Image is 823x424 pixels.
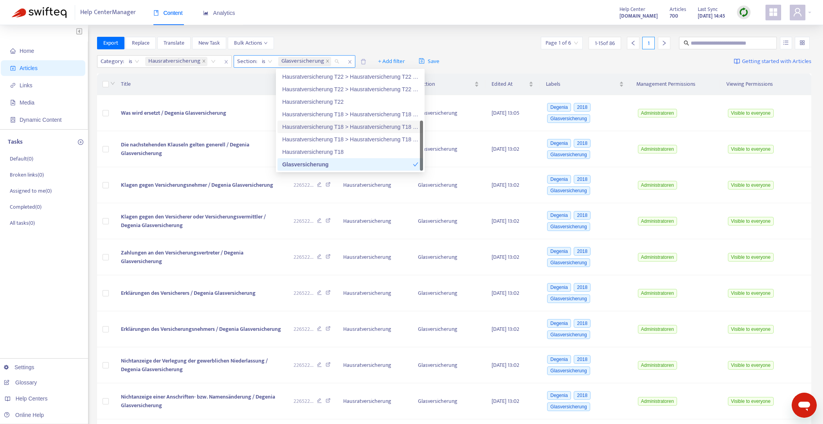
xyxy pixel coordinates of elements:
span: Glasversicherung [547,258,590,267]
strong: 700 [670,12,678,20]
p: All tasks ( 0 ) [10,219,35,227]
span: Section : [234,56,258,67]
span: Degenia [547,283,571,292]
strong: [DOMAIN_NAME] [620,12,658,20]
span: down [264,41,268,45]
img: image-link [734,58,740,65]
td: Glasversicherung [412,131,485,167]
th: Labels [540,74,630,95]
span: Glasversicherung [547,402,590,411]
button: Translate [157,37,191,49]
span: unordered-list [783,40,789,45]
span: Visible to everyone [728,361,774,370]
span: Erklärungen des Versicherungsnehmers / Degenia Glasversicherung [121,325,281,334]
span: [DATE] 13:02 [492,253,519,262]
iframe: Schaltfläche zum Öffnen des Messaging-Fensters [792,393,817,418]
td: Hausratversicherung [337,275,412,311]
span: 226522 ... [294,289,313,298]
span: Visible to everyone [728,181,774,189]
span: Export [103,39,118,47]
div: Hausratversicherung T22 > Hausratversicherung T22 Leistungen [282,85,418,94]
div: Hausratversicherung T22 > Hausratversicherung T22 Classic [282,72,418,81]
span: Die nachstehenden Klauseln gelten generell / Degenia Glasversicherung [121,140,249,158]
span: Visible to everyone [728,325,774,334]
span: Administratoren [638,397,677,406]
span: 2018 [574,247,591,256]
span: link [10,83,16,88]
span: Klagen gegen den Versicherer oder Versicherungsvermittler / Degenia Glasversicherung [121,212,266,230]
span: Glasversicherung [547,222,590,231]
span: Glasversicherung [547,330,590,339]
span: right [661,40,667,46]
span: 226522 ... [294,217,313,226]
span: delete [360,59,366,65]
span: 2018 [574,175,591,184]
span: Degenia [547,175,571,184]
span: Articles [20,65,38,71]
span: New Task [198,39,220,47]
button: Replace [126,37,156,49]
span: Replace [132,39,149,47]
span: container [10,117,16,123]
div: 1 [642,37,655,49]
div: Hausratversicherung T22 > Hausratversicherung T22 Leistungen [277,83,423,96]
td: Hausratversicherung [337,203,412,239]
span: [DATE] 13:02 [492,180,519,189]
span: Home [20,48,34,54]
span: Last Sync [698,5,718,14]
div: Glasversicherung [282,160,413,169]
span: Labels [546,80,618,88]
span: Dynamic Content [20,117,61,123]
span: Erklärungen des Versicherers / Degenia Glasversicherung [121,289,256,298]
a: Glossary [4,379,37,386]
span: close [221,57,231,67]
span: [DATE] 13:02 [492,289,519,298]
span: Glasversicherung [278,57,331,66]
span: Klagen gegen Versicherungsnehmer / Degenia Glasversicherung [121,180,273,189]
span: Edited At [492,80,527,88]
span: 2018 [574,283,591,292]
p: Broken links ( 0 ) [10,171,44,179]
div: Hausratversicherung T18 > Hausratversicherung T18 Comfort [282,123,418,131]
span: Administratoren [638,109,677,117]
p: Tasks [8,137,23,147]
th: Section [412,74,485,95]
div: Hausratversicherung T18 > Hausratversicherung T18 Basic [282,135,418,144]
button: Bulk Actionsdown [228,37,274,49]
span: Help Center [620,5,645,14]
div: Hausratversicherung T18 [282,148,418,156]
span: [DATE] 13:02 [492,361,519,370]
span: book [153,10,159,16]
span: search [684,40,689,46]
div: Hausratversicherung T22 > Hausratversicherung T22 Classic [277,70,423,83]
td: Glasversicherung [412,347,485,383]
td: Hausratversicherung [337,167,412,203]
span: 2018 [574,391,591,400]
span: Visible to everyone [728,253,774,262]
span: Was wird ersetzt / Degenia Glasversicherung [121,108,226,117]
span: Glasversicherung [281,57,324,66]
span: Degenia [547,103,571,112]
span: Glasversicherung [547,186,590,195]
span: Degenia [547,391,571,400]
span: close [202,59,206,64]
span: Glasversicherung [547,366,590,375]
th: Title [115,74,288,95]
td: Glasversicherung [412,275,485,311]
span: Bulk Actions [234,39,268,47]
span: 226522 ... [294,253,313,262]
span: 1 - 15 of 86 [595,39,615,47]
img: sync.dc5367851b00ba804db3.png [739,7,749,17]
td: Hausratversicherung [337,383,412,419]
span: appstore [769,7,778,17]
p: Default ( 0 ) [10,155,33,163]
span: [DATE] 13:05 [492,108,519,117]
span: Help Centers [16,395,48,402]
button: unordered-list [780,37,792,49]
span: [DATE] 13:02 [492,397,519,406]
span: Getting started with Articles [742,57,811,66]
div: Hausratversicherung T18 > Hausratversicherung T18 Basic [277,133,423,146]
span: Nichtanzeige einer Anschriften- bzw. Namensänderung / Degenia Glasversicherung [121,392,275,410]
span: Degenia [547,355,571,364]
span: Hausratversicherung [148,57,200,66]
